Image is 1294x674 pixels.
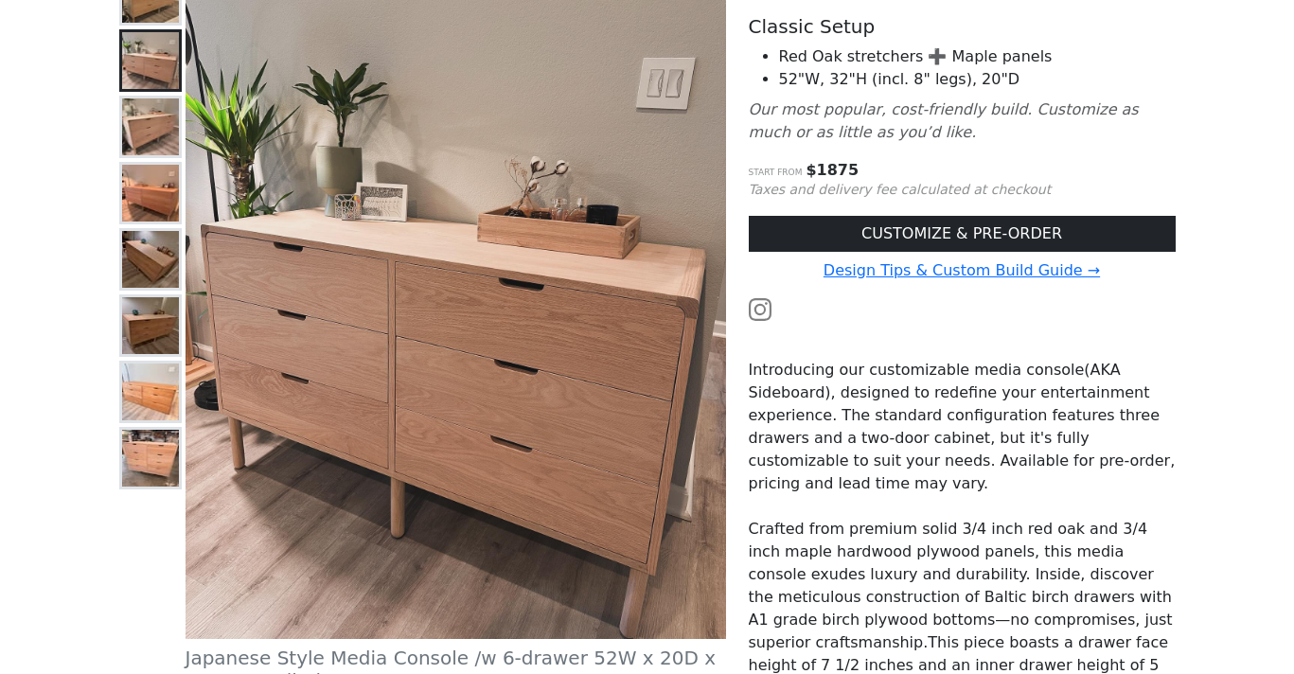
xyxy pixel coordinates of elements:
[779,68,1176,91] li: 52"W, 32"H (incl. 8" legs), 20"D
[749,299,771,317] a: Watch the build video or pictures on Instagram
[749,15,1176,38] h5: Classic Setup
[779,45,1176,68] li: Red Oak stretchers ➕ Maple panels
[749,168,803,177] small: Start from
[749,359,1176,495] p: Introducing our customizable media console(AKA Sideboard), designed to redefine your entertainmen...
[122,364,179,420] img: Straight Corner Cherry 6-drawer Dresser 60W x 30H x 20D
[749,182,1052,197] small: Taxes and delivery fee calculated at checkout
[749,216,1176,252] a: CUSTOMIZE & PRE-ORDER
[122,231,179,288] img: Japanese Style Media Console /w 6-drawer 52W x 20D x 34H
[824,261,1100,279] a: Design Tips & Custom Build Guide →
[122,165,179,222] img: Japanese Style Media Console /w 6-drawer 60W x 20D x 32H /w Blank Drawer Faces
[749,100,1139,141] i: Our most popular, cost-friendly build. Customize as much or as little as you’d like.
[122,98,179,155] img: Japanese Style Media Console /w 6-drawer 52W x 20D x 32H Corner View
[806,161,859,179] span: $ 1875
[122,32,179,89] img: Japanese Style Media Console /w 6-drawer 52W x 20D x 32H Overall View
[122,430,179,487] img: Japanese Style Media Console /w Custom 8-drawer 48W x 24D x 40H
[122,297,179,354] img: Japanese Style Media Console /w 6-drawer 52W x 20D x 34H - Left View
